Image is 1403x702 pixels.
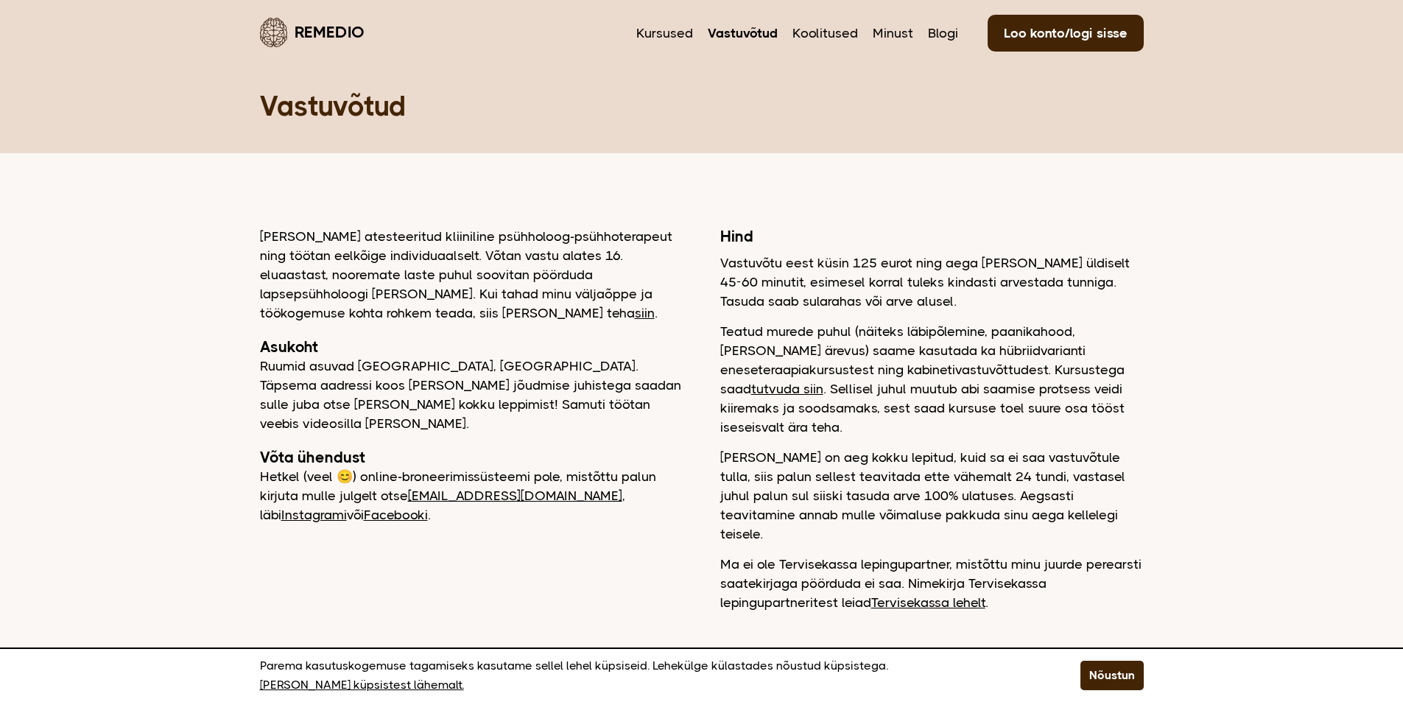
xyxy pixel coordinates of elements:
a: [PERSON_NAME] küpsistest lähemalt. [260,675,464,695]
a: Facebooki [364,508,428,522]
p: Hetkel (veel 😊) online-broneerimissüsteemi pole, mistõttu palun kirjuta mulle julgelt otse , läbi... [260,467,683,524]
p: Ma ei ole Tervisekassa lepingupartner, mistõttu minu juurde perearsti saatekirjaga pöörduda ei sa... [720,555,1144,612]
p: Parema kasutuskogemuse tagamiseks kasutame sellel lehel küpsiseid. Lehekülge külastades nõustud k... [260,656,1044,695]
a: Blogi [928,24,958,43]
p: [PERSON_NAME] atesteeritud kliiniline psühholoog-psühhoterapeut ning töötan eelkõige individuaals... [260,227,683,323]
p: Vastuvõtu eest küsin 125 eurot ning aega [PERSON_NAME] üldiselt 45-60 minutit, esimesel korral tu... [720,253,1144,311]
a: Loo konto/logi sisse [988,15,1144,52]
a: Koolitused [792,24,858,43]
a: Kursused [636,24,693,43]
a: Minust [873,24,913,43]
a: [EMAIL_ADDRESS][DOMAIN_NAME] [408,488,622,503]
a: tutvuda siin [751,382,823,396]
p: Teatud murede puhul (näiteks läbipõlemine, paanikahood, [PERSON_NAME] ärevus) saame kasutada ka h... [720,322,1144,437]
h2: Võta ühendust [260,448,683,467]
h2: Hind [720,227,1144,246]
a: Tervisekassa lehelt [871,595,985,610]
p: Ruumid asuvad [GEOGRAPHIC_DATA], [GEOGRAPHIC_DATA]. Täpsema aadressi koos [PERSON_NAME] jõudmise ... [260,357,683,433]
a: Instagrami [281,508,347,522]
button: Nõustun [1080,661,1144,690]
a: siin [635,306,655,320]
img: Remedio logo [260,18,287,47]
h2: Asukoht [260,337,683,357]
a: Vastuvõtud [708,24,778,43]
p: [PERSON_NAME] on aeg kokku lepitud, kuid sa ei saa vastuvõtule tulla, siis palun sellest teavitad... [720,448,1144,544]
a: Remedio [260,15,365,49]
h1: Vastuvõtud [260,88,1144,124]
